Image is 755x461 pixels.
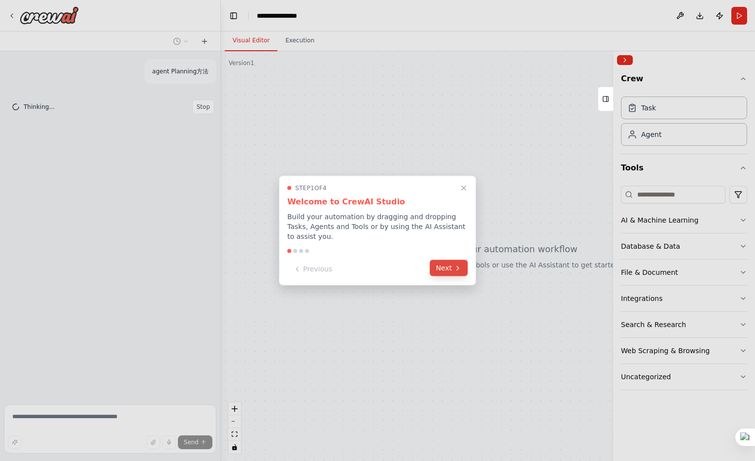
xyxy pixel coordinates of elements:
button: Previous [287,261,338,277]
span: Step 1 of 4 [295,184,327,192]
p: Build your automation by dragging and dropping Tasks, Agents and Tools or by using the AI Assista... [287,212,468,241]
h3: Welcome to CrewAI Studio [287,196,468,208]
button: Next [430,260,468,276]
button: Close walkthrough [458,182,470,194]
button: Hide left sidebar [227,9,240,23]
